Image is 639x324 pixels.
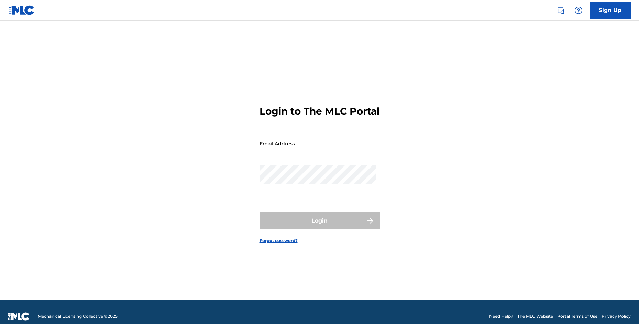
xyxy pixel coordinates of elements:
a: Privacy Policy [602,313,631,320]
a: Public Search [554,3,568,17]
a: Need Help? [489,313,513,320]
img: logo [8,312,30,321]
span: Mechanical Licensing Collective © 2025 [38,313,118,320]
a: Sign Up [590,2,631,19]
img: MLC Logo [8,5,35,15]
h3: Login to The MLC Portal [260,105,379,117]
div: Help [572,3,585,17]
a: Forgot password? [260,238,298,244]
img: help [574,6,583,14]
a: Portal Terms of Use [557,313,597,320]
a: The MLC Website [517,313,553,320]
img: search [557,6,565,14]
iframe: Chat Widget [605,291,639,324]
